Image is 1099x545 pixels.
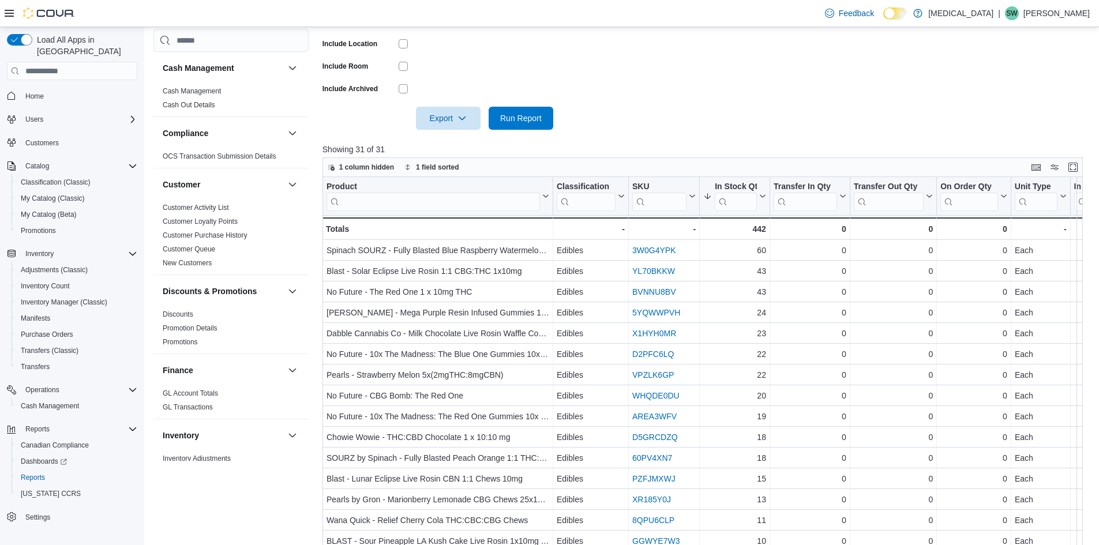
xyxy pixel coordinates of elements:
[16,224,137,238] span: Promotions
[1015,347,1067,361] div: Each
[326,222,549,236] div: Totals
[703,368,766,382] div: 22
[12,398,142,414] button: Cash Management
[163,231,247,240] span: Customer Purchase History
[286,61,299,75] button: Cash Management
[327,182,549,211] button: Product
[854,306,933,320] div: 0
[557,306,625,320] div: Edibles
[557,182,625,211] button: Classification
[632,182,687,193] div: SKU
[163,62,234,74] h3: Cash Management
[774,222,846,236] div: 0
[322,144,1091,155] p: Showing 31 of 31
[25,424,50,434] span: Reports
[21,136,137,150] span: Customers
[774,326,846,340] div: 0
[163,337,198,347] span: Promotions
[632,349,674,359] a: D2PFC6LQ
[163,100,215,110] span: Cash Out Details
[323,160,399,174] button: 1 column hidden
[2,158,142,174] button: Catalog
[1029,160,1043,174] button: Keyboard shortcuts
[163,231,247,239] a: Customer Purchase History
[327,182,540,193] div: Product
[557,389,625,403] div: Edibles
[25,385,59,394] span: Operations
[940,306,1007,320] div: 0
[21,473,45,482] span: Reports
[500,112,542,124] span: Run Report
[1015,243,1067,257] div: Each
[940,264,1007,278] div: 0
[16,471,137,484] span: Reports
[12,453,142,469] a: Dashboards
[940,451,1007,465] div: 0
[163,152,276,161] span: OCS Transaction Submission Details
[163,152,276,160] a: OCS Transaction Submission Details
[1066,160,1080,174] button: Enter fullscreen
[632,495,671,504] a: XR185Y0J
[327,389,549,403] div: No Future - CBG Bomb: The Red One
[557,222,625,236] div: -
[286,284,299,298] button: Discounts & Promotions
[703,347,766,361] div: 22
[25,92,44,101] span: Home
[940,430,1007,444] div: 0
[163,245,215,253] a: Customer Queue
[632,433,678,442] a: D5GRCDZQ
[2,87,142,104] button: Home
[163,454,231,463] span: Inventory Adjustments
[153,84,309,116] div: Cash Management
[1015,451,1067,465] div: Each
[163,364,283,376] button: Finance
[21,422,54,436] button: Reports
[557,285,625,299] div: Edibles
[163,338,198,346] a: Promotions
[632,246,676,255] a: 3W0G4YPK
[774,182,837,211] div: Transfer In Qty
[327,347,549,361] div: No Future - 10x The Madness: The Blue One Gummies 10x10mg
[632,391,680,400] a: WHQDE0DU
[163,403,213,412] span: GL Transactions
[163,389,218,397] a: GL Account Totals
[21,226,56,235] span: Promotions
[1015,182,1057,193] div: Unit Type
[632,287,676,296] a: BVNNU8BV
[16,175,95,189] a: Classification (Classic)
[21,88,137,103] span: Home
[632,516,674,525] a: 8QPU6CLP
[940,243,1007,257] div: 0
[16,399,84,413] a: Cash Management
[1006,6,1017,20] span: SW
[163,203,229,212] span: Customer Activity List
[774,182,846,211] button: Transfer In Qty
[327,368,549,382] div: Pearls - Strawberry Melon 5x(2mgTHC:8mgCBN)
[557,243,625,257] div: Edibles
[854,368,933,382] div: 0
[163,259,212,267] a: New Customers
[703,306,766,320] div: 24
[327,451,549,465] div: SOURZ by Spinach - Fully Blasted Peach Orange 1:1 THC:CBD
[16,454,72,468] a: Dashboards
[16,208,81,221] a: My Catalog (Beta)
[21,362,50,371] span: Transfers
[16,311,137,325] span: Manifests
[286,363,299,377] button: Finance
[21,136,63,150] a: Customers
[16,438,93,452] a: Canadian Compliance
[557,182,616,211] div: Classification
[163,310,193,318] a: Discounts
[1015,182,1057,211] div: Unit Type
[327,243,549,257] div: Spinach SOURZ - Fully Blasted Blue Raspberry Watermelon 1x10mg THC
[940,389,1007,403] div: 0
[21,383,137,397] span: Operations
[21,346,78,355] span: Transfers (Classic)
[16,263,137,277] span: Adjustments (Classic)
[853,182,932,211] button: Transfer Out Qty
[12,469,142,486] button: Reports
[21,510,55,524] a: Settings
[21,194,85,203] span: My Catalog (Classic)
